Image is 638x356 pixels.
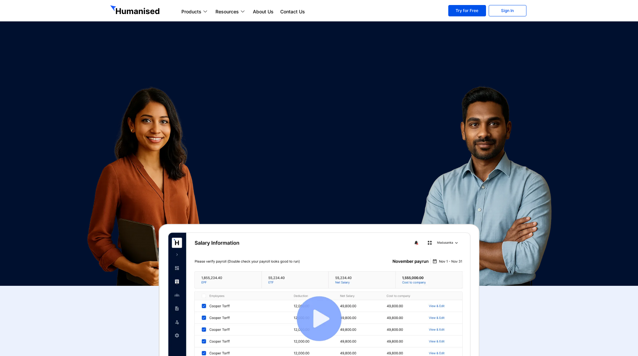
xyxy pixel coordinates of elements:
[489,5,526,16] a: Sign In
[277,8,308,16] a: Contact Us
[212,8,250,16] a: Resources
[250,8,277,16] a: About Us
[110,5,161,16] img: GetHumanised Logo
[178,8,212,16] a: Products
[448,5,486,16] a: Try for Free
